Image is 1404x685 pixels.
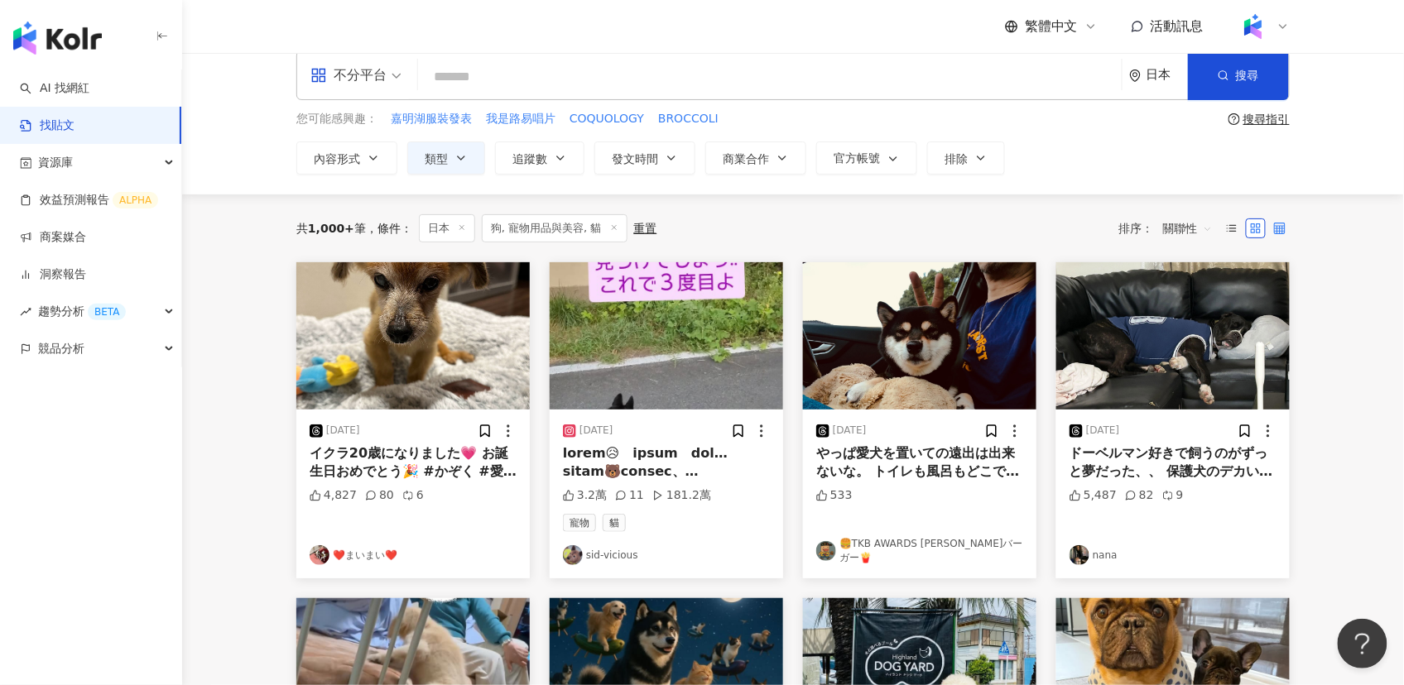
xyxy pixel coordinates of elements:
[13,22,102,55] img: logo
[1070,487,1117,504] div: 5,487
[425,152,448,165] span: 類型
[1163,215,1213,242] span: 關聯性
[563,545,583,565] img: KOL Avatar
[816,541,836,561] img: KOL Avatar
[482,214,627,242] span: 狗, 寵物用品與美容, 貓
[310,444,517,481] div: イクラ20歳になりました💗 お誕生日おめでとう🎉 #かぞく #愛犬 #大好き #いぬすたぐらむ
[563,487,607,504] div: 3.2萬
[20,229,86,246] a: 商案媒合
[296,111,377,127] span: 您可能感興趣：
[310,62,387,89] div: 不分平台
[296,141,397,175] button: 內容形式
[419,214,475,242] span: 日本
[1056,262,1290,410] img: post-image
[705,141,806,175] button: 商業合作
[603,514,626,532] span: 貓
[816,141,917,175] button: 官方帳號
[296,262,530,410] img: post-image
[38,144,73,181] span: 資源庫
[634,222,657,235] div: 重置
[1129,69,1142,82] span: environment
[38,330,84,367] span: 競品分析
[563,444,770,481] div: lorem😥 ipsum dol… sitam🐻consec、adipiscing。 eli、seddoeiusmodtemporincididu、utlaboreetdoloremag、ali...
[945,152,968,165] span: 排除
[38,293,126,330] span: 趨勢分析
[1238,11,1269,42] img: Kolr%20app%20icon%20%281%29.png
[310,545,517,565] a: KOL Avatar❤️まいまい❤️
[310,67,327,84] span: appstore
[1147,68,1188,82] div: 日本
[834,151,880,165] span: 官方帳號
[512,152,547,165] span: 追蹤數
[20,266,86,283] a: 洞察報告
[1025,17,1078,36] span: 繁體中文
[652,487,711,504] div: 181.2萬
[594,141,695,175] button: 發文時間
[612,152,658,165] span: 發文時間
[365,487,394,504] div: 80
[1236,69,1259,82] span: 搜尋
[723,152,769,165] span: 商業合作
[1070,444,1277,481] div: ドーベルマン好きで飼うのがずっと夢だった、、 保護犬のデカい雑種に恋した私。
[1070,545,1089,565] img: KOL Avatar
[1162,487,1184,504] div: 9
[20,117,75,134] a: 找貼文
[927,141,1005,175] button: 排除
[579,424,613,438] div: [DATE]
[1243,113,1290,126] div: 搜尋指引
[296,222,366,235] div: 共 筆
[803,262,1036,410] img: post-image
[1338,619,1387,668] iframe: Help Scout Beacon - Open
[833,424,867,438] div: [DATE]
[485,110,556,128] button: 我是路易唱片
[407,141,485,175] button: 類型
[314,152,360,165] span: 內容形式
[658,111,719,127] span: BROCCOLI
[495,141,584,175] button: 追蹤數
[308,222,354,235] span: 1,000+
[20,306,31,318] span: rise
[1151,18,1204,34] span: 活動訊息
[366,222,412,235] span: 條件 ：
[816,487,853,504] div: 533
[615,487,644,504] div: 11
[569,110,645,128] button: COQUOLOGY
[310,487,357,504] div: 4,827
[1125,487,1154,504] div: 82
[1188,50,1289,100] button: 搜尋
[1119,215,1222,242] div: 排序：
[402,487,424,504] div: 6
[563,545,770,565] a: KOL Avatarsid-vicious
[657,110,719,128] button: BROCCOLI
[20,192,158,208] a: 效益預測報告ALPHA
[88,304,126,320] div: BETA
[816,537,1023,565] a: KOL Avatar🍔TKB AWARDS [PERSON_NAME]バーガー🍟
[563,514,596,532] span: 寵物
[390,110,473,128] button: 嘉明湖服裝發表
[20,80,89,97] a: searchAI 找網紅
[570,111,644,127] span: COQUOLOGY
[391,111,472,127] span: 嘉明湖服裝發表
[486,111,555,127] span: 我是路易唱片
[1070,545,1277,565] a: KOL Avatarnana
[816,444,1023,481] div: やっぱ愛犬を置いての遠出は出来ないな。 トイレも風呂もどこでも着いてくるし、1人でコンビニ行っただけでも玄関で不安そうに待ち構えてる。 ワンオペで犬と生活するって決めた時に覚悟は出来てる🐶✌🏻
[550,262,783,410] img: post-image
[310,545,329,565] img: KOL Avatar
[1228,113,1240,125] span: question-circle
[326,424,360,438] div: [DATE]
[1086,424,1120,438] div: [DATE]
